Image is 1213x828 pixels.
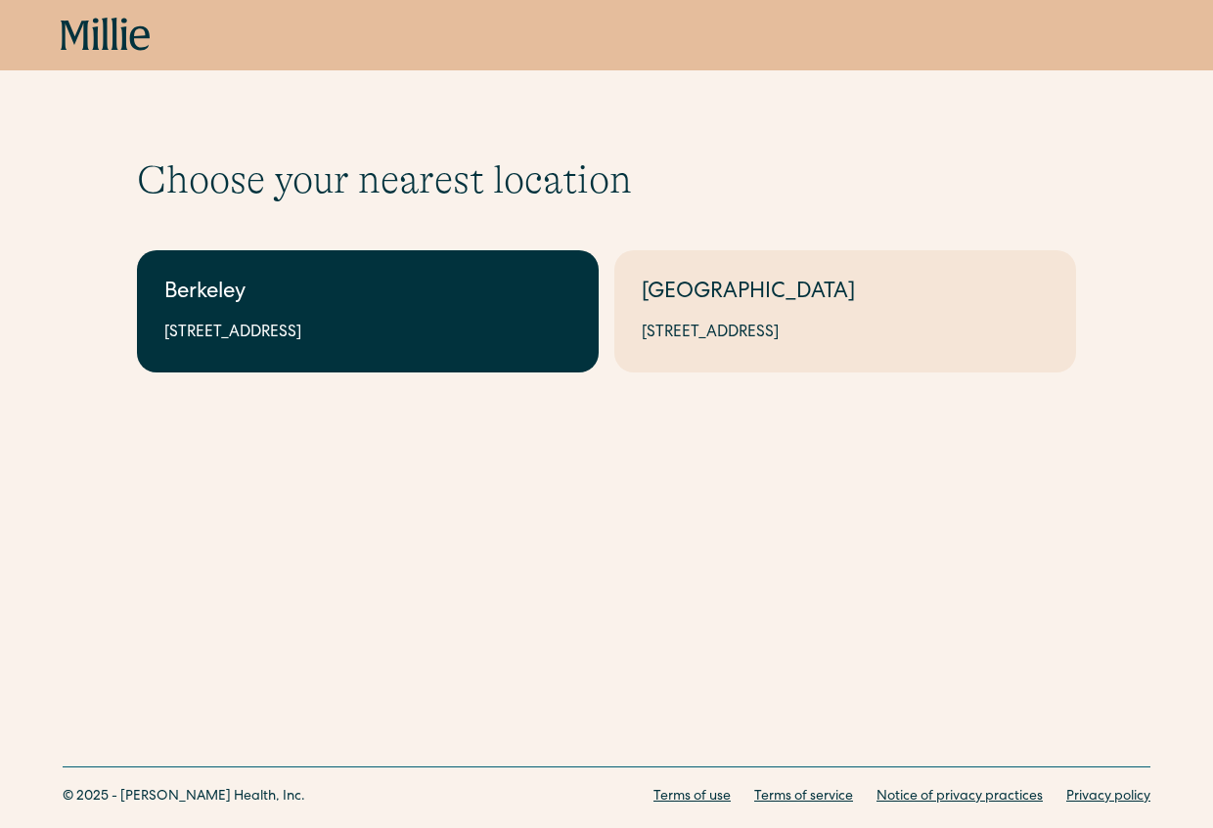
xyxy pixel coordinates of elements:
[137,156,1076,203] h1: Choose your nearest location
[642,278,1049,310] div: [GEOGRAPHIC_DATA]
[1066,787,1150,807] a: Privacy policy
[61,18,151,53] a: home
[642,322,1049,345] div: [STREET_ADDRESS]
[653,787,731,807] a: Terms of use
[614,250,1076,372] a: [GEOGRAPHIC_DATA][STREET_ADDRESS]
[754,787,853,807] a: Terms of service
[137,250,599,372] a: Berkeley[STREET_ADDRESS]
[876,787,1043,807] a: Notice of privacy practices
[63,787,305,807] div: © 2025 - [PERSON_NAME] Health, Inc.
[164,278,571,310] div: Berkeley
[164,322,571,345] div: [STREET_ADDRESS]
